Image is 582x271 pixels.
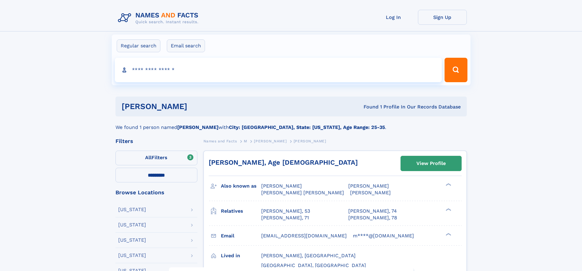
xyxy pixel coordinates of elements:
[416,156,446,170] div: View Profile
[261,233,347,239] span: [EMAIL_ADDRESS][DOMAIN_NAME]
[221,251,261,261] h3: Lived in
[221,181,261,191] h3: Also known as
[294,139,326,143] span: [PERSON_NAME]
[115,58,442,82] input: search input
[254,139,287,143] span: [PERSON_NAME]
[122,103,276,110] h1: [PERSON_NAME]
[444,232,452,236] div: ❯
[115,190,197,195] div: Browse Locations
[221,206,261,216] h3: Relatives
[117,39,160,52] label: Regular search
[369,10,418,25] a: Log In
[275,104,461,110] div: Found 1 Profile In Our Records Database
[118,222,146,227] div: [US_STATE]
[115,138,197,144] div: Filters
[118,238,146,243] div: [US_STATE]
[118,253,146,258] div: [US_STATE]
[348,183,389,189] span: [PERSON_NAME]
[145,155,152,160] span: All
[115,10,203,26] img: Logo Names and Facts
[401,156,461,171] a: View Profile
[445,58,467,82] button: Search Button
[261,262,366,268] span: [GEOGRAPHIC_DATA], [GEOGRAPHIC_DATA]
[221,231,261,241] h3: Email
[115,116,467,131] div: We found 1 person named with .
[261,183,302,189] span: [PERSON_NAME]
[261,253,356,258] span: [PERSON_NAME], [GEOGRAPHIC_DATA]
[167,39,205,52] label: Email search
[229,124,385,130] b: City: [GEOGRAPHIC_DATA], State: [US_STATE], Age Range: 25-35
[177,124,218,130] b: [PERSON_NAME]
[348,208,397,214] a: [PERSON_NAME], 74
[261,190,344,196] span: [PERSON_NAME] [PERSON_NAME]
[254,137,287,145] a: [PERSON_NAME]
[244,139,247,143] span: M
[350,190,391,196] span: [PERSON_NAME]
[118,207,146,212] div: [US_STATE]
[115,151,197,165] label: Filters
[209,159,358,166] a: [PERSON_NAME], Age [DEMOGRAPHIC_DATA]
[203,137,237,145] a: Names and Facts
[261,208,310,214] a: [PERSON_NAME], 53
[348,214,397,221] a: [PERSON_NAME], 78
[418,10,467,25] a: Sign Up
[261,214,309,221] a: [PERSON_NAME], 71
[444,183,452,187] div: ❯
[244,137,247,145] a: M
[444,207,452,211] div: ❯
